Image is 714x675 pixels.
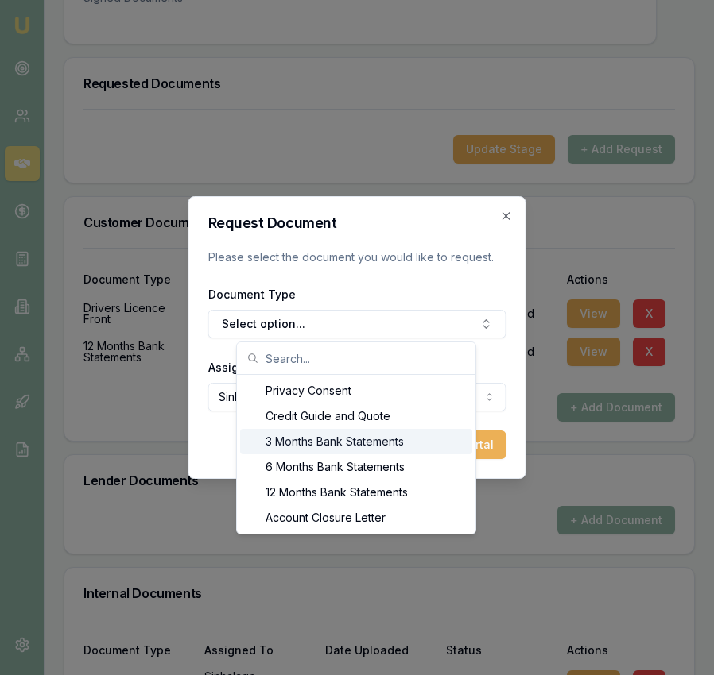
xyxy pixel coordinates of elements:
div: 12 Months Bank Statements [240,480,472,505]
div: Credit Guide and Quote [240,403,472,429]
div: Privacy Consent [240,378,472,403]
div: 6 Months Bank Statements [240,454,472,480]
input: Search... [266,342,466,374]
div: Search... [237,375,475,534]
p: Please select the document you would like to request. [208,249,506,265]
div: Account Closure Letter [240,505,472,530]
h2: Request Document [208,216,506,230]
div: 3 Months Bank Statements [240,429,472,454]
div: Accountant Financials [240,530,472,556]
label: Assigned Client [208,361,296,374]
label: Document Type [208,287,296,301]
button: Select option... [208,310,506,338]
